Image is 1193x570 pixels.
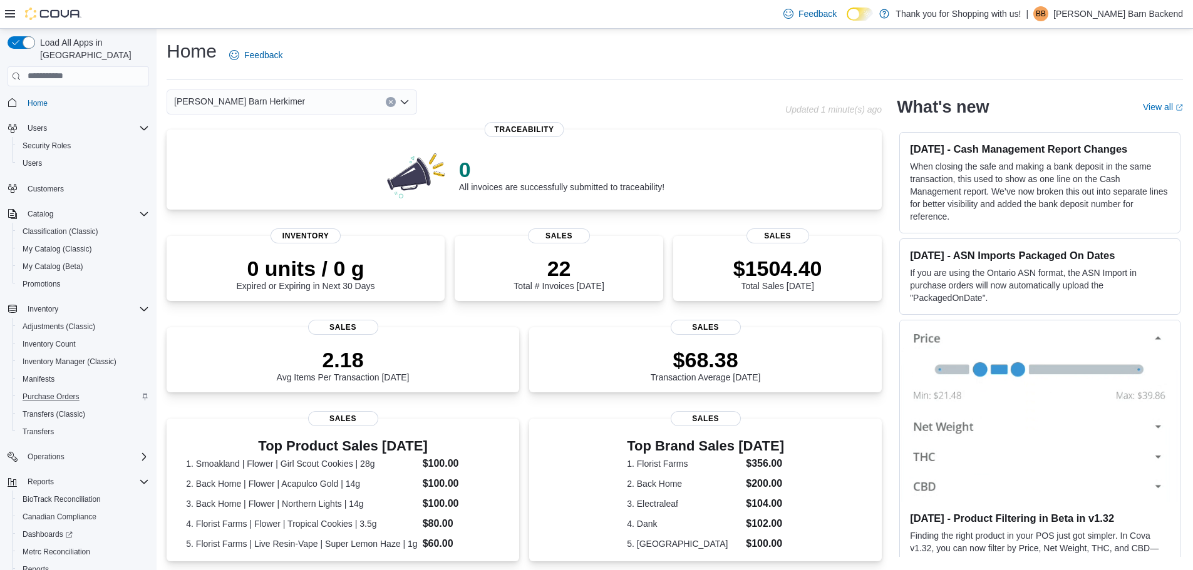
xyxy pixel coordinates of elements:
div: Expired or Expiring in Next 30 Days [237,256,375,291]
span: Users [23,121,149,136]
div: Total # Invoices [DATE] [514,256,604,291]
button: Transfers (Classic) [13,405,154,423]
span: Inventory Count [23,339,76,349]
span: Sales [308,411,378,426]
span: BioTrack Reconciliation [23,494,101,504]
button: Classification (Classic) [13,223,154,240]
button: Canadian Compliance [13,508,154,526]
span: Sales [671,320,741,335]
p: If you are using the Ontario ASN format, the ASN Import in purchase orders will now automatically... [910,267,1170,304]
a: Dashboards [13,526,154,543]
span: Adjustments (Classic) [18,319,149,334]
p: Thank you for Shopping with us! [896,6,1021,21]
dt: 5. [GEOGRAPHIC_DATA] [627,537,741,550]
span: Catalog [23,206,149,221]
button: Operations [23,449,70,464]
span: Manifests [23,374,54,384]
button: Users [23,121,52,136]
svg: External link [1175,104,1183,111]
h3: [DATE] - Product Filtering in Beta in v1.32 [910,512,1170,524]
a: Feedback [224,43,287,68]
a: Classification (Classic) [18,224,103,239]
a: Inventory Manager (Classic) [18,354,121,369]
a: Home [23,96,53,111]
p: 0 [459,157,664,182]
button: Catalog [23,206,58,221]
span: Customers [28,184,64,194]
span: Inventory [23,302,149,317]
span: Catalog [28,209,53,219]
p: When closing the safe and making a bank deposit in the same transaction, this used to show as one... [910,160,1170,223]
span: Operations [23,449,149,464]
button: Reports [3,473,154,491]
span: Purchase Orders [23,392,80,402]
button: Promotions [13,275,154,293]
dt: 3. Back Home | Flower | Northern Lights | 14g [186,497,417,510]
dd: $356.00 [746,456,784,471]
a: View allExternal link [1143,102,1183,112]
dd: $102.00 [746,516,784,531]
a: Transfers [18,424,59,439]
span: Promotions [23,279,61,289]
span: Users [28,123,47,133]
span: Metrc Reconciliation [23,547,90,557]
div: Total Sales [DATE] [733,256,822,291]
span: Security Roles [18,138,149,153]
button: Inventory Manager (Classic) [13,353,154,370]
span: My Catalog (Beta) [23,262,83,272]
dd: $104.00 [746,496,784,511]
button: Reports [23,474,59,489]
a: Canadian Compliance [18,509,101,524]
p: $1504.40 [733,256,822,281]
span: Sales [746,228,809,243]
dd: $100.00 [746,536,784,551]
p: 2.18 [277,347,410,372]
a: Manifests [18,372,59,387]
button: Security Roles [13,137,154,155]
p: 0 units / 0 g [237,256,375,281]
span: Load All Apps in [GEOGRAPHIC_DATA] [35,36,149,61]
dd: $80.00 [423,516,500,531]
span: Sales [671,411,741,426]
span: Feedback [798,8,837,20]
span: My Catalog (Classic) [18,242,149,257]
a: Security Roles [18,138,76,153]
span: Inventory [271,228,341,243]
button: Purchase Orders [13,388,154,405]
a: Feedback [778,1,842,26]
span: Sales [528,228,591,243]
span: Reports [28,477,54,487]
a: Adjustments (Classic) [18,319,100,334]
a: Users [18,156,47,171]
img: 0 [384,150,449,200]
span: Canadian Compliance [23,512,96,522]
span: Customers [23,181,149,196]
span: Manifests [18,372,149,387]
input: Dark Mode [847,8,873,21]
span: Classification (Classic) [23,226,98,237]
button: Inventory [3,300,154,318]
img: Cova [25,8,81,20]
div: Avg Items Per Transaction [DATE] [277,347,410,382]
span: Inventory [28,304,58,314]
p: [PERSON_NAME] Barn Backend [1053,6,1183,21]
dt: 2. Back Home [627,477,741,490]
span: Purchase Orders [18,389,149,404]
button: Customers [3,180,154,198]
h1: Home [167,39,217,64]
a: Inventory Count [18,337,81,352]
span: Users [18,156,149,171]
p: | [1026,6,1028,21]
a: My Catalog (Classic) [18,242,97,257]
button: My Catalog (Classic) [13,240,154,258]
dt: 4. Dank [627,517,741,530]
span: My Catalog (Beta) [18,259,149,274]
dd: $60.00 [423,536,500,551]
span: BioTrack Reconciliation [18,492,149,507]
a: Promotions [18,277,66,292]
span: Reports [23,474,149,489]
dd: $100.00 [423,456,500,471]
span: Feedback [244,49,282,61]
span: BB [1036,6,1046,21]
